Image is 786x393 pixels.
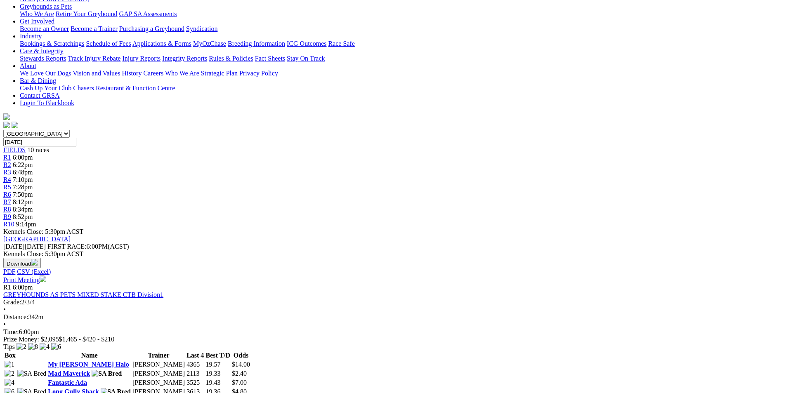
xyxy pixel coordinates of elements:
[13,169,33,176] span: 6:48pm
[20,47,64,54] a: Care & Integrity
[205,360,231,369] td: 19.57
[3,306,6,313] span: •
[132,360,185,369] td: [PERSON_NAME]
[3,184,11,191] a: R5
[73,70,120,77] a: Vision and Values
[232,361,250,368] span: $14.00
[20,40,84,47] a: Bookings & Scratchings
[3,250,783,258] div: Kennels Close: 5:30pm ACST
[3,161,11,168] a: R2
[162,55,207,62] a: Integrity Reports
[3,313,783,321] div: 342m
[20,10,54,17] a: Who We Are
[13,176,33,183] span: 7:10pm
[209,55,253,62] a: Rules & Policies
[40,343,50,351] img: 4
[3,328,783,336] div: 6:00pm
[3,336,783,343] div: Prize Money: $2,095
[3,154,11,161] a: R1
[56,10,118,17] a: Retire Your Greyhound
[20,25,69,32] a: Become an Owner
[17,370,47,377] img: SA Bred
[205,379,231,387] td: 19.43
[3,243,25,250] span: [DATE]
[5,379,14,386] img: 4
[132,40,191,47] a: Applications & Forms
[132,379,185,387] td: [PERSON_NAME]
[3,276,46,283] a: Print Meeting
[132,351,185,360] th: Trainer
[3,284,11,291] span: R1
[13,191,33,198] span: 7:50pm
[3,191,11,198] a: R6
[3,122,10,128] img: facebook.svg
[20,70,783,77] div: About
[3,113,10,120] img: logo-grsa-white.png
[48,370,90,377] a: Mad Maverick
[47,243,129,250] span: 6:00PM(ACST)
[3,268,783,275] div: Download
[3,221,14,228] a: R10
[231,351,250,360] th: Odds
[3,176,11,183] a: R4
[86,40,131,47] a: Schedule of Fees
[13,206,33,213] span: 8:34pm
[193,40,226,47] a: MyOzChase
[28,343,38,351] img: 8
[5,361,14,368] img: 1
[239,70,278,77] a: Privacy Policy
[20,70,71,77] a: We Love Our Dogs
[186,351,204,360] th: Last 4
[13,284,33,291] span: 6:00pm
[59,336,115,343] span: $1,465 - $420 - $210
[17,268,51,275] a: CSV (Excel)
[119,25,184,32] a: Purchasing a Greyhound
[3,328,19,335] span: Time:
[20,18,54,25] a: Get Involved
[68,55,120,62] a: Track Injury Rebate
[119,10,177,17] a: GAP SA Assessments
[3,206,11,213] a: R8
[3,146,26,153] a: FIELDS
[20,33,42,40] a: Industry
[205,369,231,378] td: 19.33
[20,92,59,99] a: Contact GRSA
[20,77,56,84] a: Bar & Dining
[228,40,285,47] a: Breeding Information
[20,40,783,47] div: Industry
[5,370,14,377] img: 2
[186,25,217,32] a: Syndication
[3,313,28,320] span: Distance:
[186,379,204,387] td: 3525
[13,154,33,161] span: 6:00pm
[186,369,204,378] td: 2113
[3,169,11,176] span: R3
[48,379,87,386] a: Fantastic Ada
[3,213,11,220] a: R9
[20,99,74,106] a: Login To Blackbook
[3,258,41,268] button: Download
[13,184,33,191] span: 7:28pm
[205,351,231,360] th: Best T/D
[3,291,163,298] a: GREYHOUNDS AS PETS MIXED STAKE CTB Division1
[232,379,247,386] span: $7.00
[20,25,783,33] div: Get Involved
[47,351,131,360] th: Name
[71,25,118,32] a: Become a Trainer
[20,55,66,62] a: Stewards Reports
[3,198,11,205] a: R7
[3,268,15,275] a: PDF
[3,243,46,250] span: [DATE]
[3,228,83,235] span: Kennels Close: 5:30pm ACST
[20,3,72,10] a: Greyhounds as Pets
[92,370,122,377] img: SA Bred
[328,40,354,47] a: Race Safe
